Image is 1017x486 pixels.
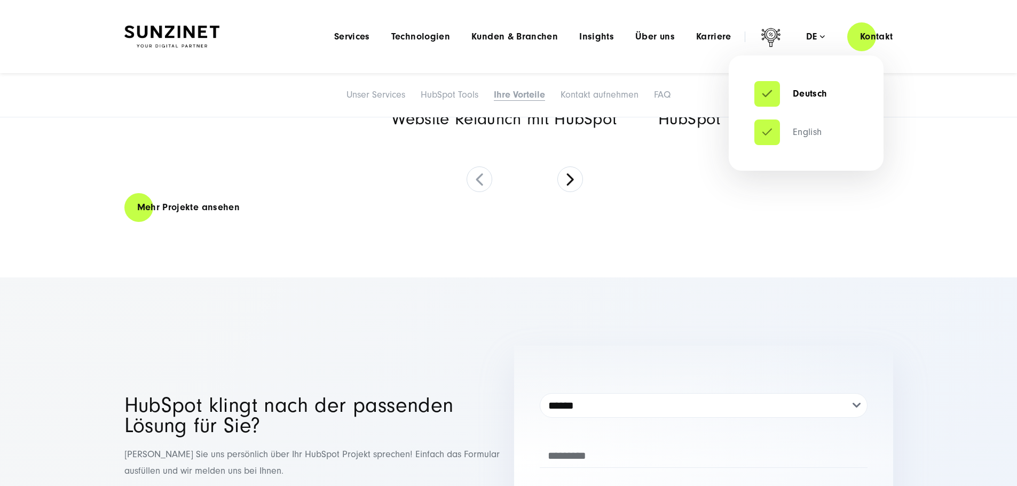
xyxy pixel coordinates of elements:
[124,447,503,479] p: [PERSON_NAME] Sie uns persönlich über Ihr HubSpot Projekt sprechen! Einfach das Formular ausfülle...
[124,395,503,436] h2: HubSpot klingt nach der passenden Lösung für Sie?
[696,31,731,42] a: Karriere
[654,89,671,100] a: FAQ
[391,31,450,42] a: Technologien
[806,31,825,42] div: de
[124,26,219,48] img: SUNZINET Full Service Digital Agentur
[124,192,253,222] a: Mehr Projekte ansehen
[847,21,906,52] a: Kontakt
[334,31,370,42] a: Services
[346,89,405,100] a: Unser Services
[421,89,478,100] a: HubSpot Tools
[754,89,827,99] a: Deutsch
[471,31,558,42] a: Kunden & Branchen
[635,31,675,42] a: Über uns
[561,89,638,100] a: Kontakt aufnehmen
[494,89,545,100] a: Ihre Vorteile
[579,31,614,42] a: Insights
[754,127,822,138] a: English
